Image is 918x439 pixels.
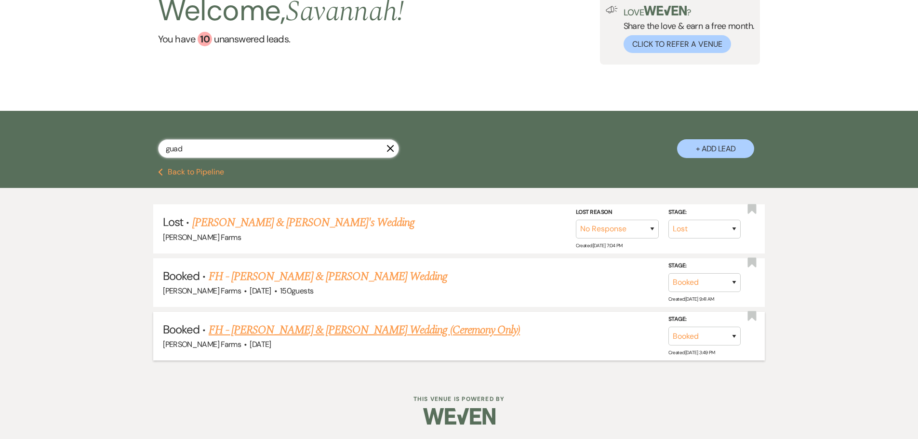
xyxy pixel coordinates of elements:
[163,322,200,337] span: Booked
[624,35,731,53] button: Click to Refer a Venue
[209,268,448,285] a: FH - [PERSON_NAME] & [PERSON_NAME] Wedding
[576,207,659,218] label: Lost Reason
[677,139,754,158] button: + Add Lead
[158,32,404,46] a: You have 10 unanswered leads.
[250,286,271,296] span: [DATE]
[668,349,715,356] span: Created: [DATE] 3:49 PM
[163,232,241,242] span: [PERSON_NAME] Farms
[668,296,714,302] span: Created: [DATE] 9:41 AM
[163,214,183,229] span: Lost
[618,6,755,53] div: Share the love & earn a free month.
[668,314,741,325] label: Stage:
[624,6,755,17] p: Love ?
[644,6,687,15] img: weven-logo-green.svg
[606,6,618,13] img: loud-speaker-illustration.svg
[163,339,241,349] span: [PERSON_NAME] Farms
[423,399,495,433] img: Weven Logo
[158,139,399,158] input: Search by name, event date, email address or phone number
[250,339,271,349] span: [DATE]
[198,32,212,46] div: 10
[668,261,741,271] label: Stage:
[280,286,313,296] span: 150 guests
[668,207,741,218] label: Stage:
[163,286,241,296] span: [PERSON_NAME] Farms
[192,214,415,231] a: [PERSON_NAME] & [PERSON_NAME]'s Wedding
[158,168,224,176] button: Back to Pipeline
[163,268,200,283] span: Booked
[576,242,623,249] span: Created: [DATE] 7:04 PM
[209,321,520,339] a: FH - [PERSON_NAME] & [PERSON_NAME] Wedding (Ceremony Only)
